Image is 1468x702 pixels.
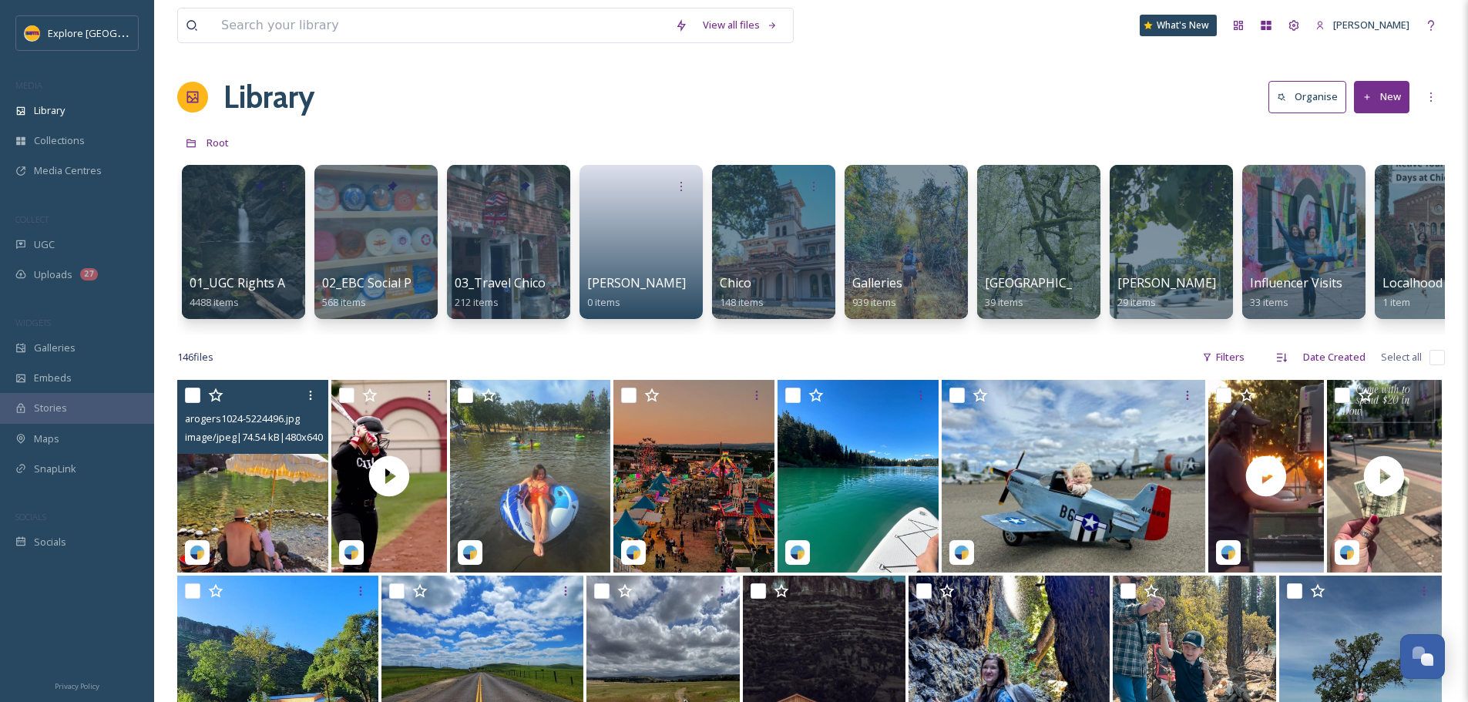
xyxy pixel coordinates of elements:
span: [PERSON_NAME] [587,274,686,291]
span: arogers1024-5224496.jpg [185,411,300,425]
a: Root [207,133,229,152]
span: Galleries [34,341,76,355]
a: Chico148 items [720,276,764,309]
span: 1 item [1382,295,1410,309]
img: happygal_10-1136124.jpg [778,380,939,573]
div: Filters [1194,342,1252,372]
span: 568 items [322,295,366,309]
span: 148 items [720,295,764,309]
span: Galleries [852,274,902,291]
span: Root [207,136,229,149]
img: snapsea-logo.png [190,545,205,560]
a: Privacy Policy [55,676,99,694]
span: Socials [34,535,66,549]
img: thumbnail [1327,380,1442,573]
img: snapsea-logo.png [790,545,805,560]
span: 39 items [985,295,1023,309]
span: 02_EBC Social Posts [322,274,436,291]
img: brookeashleywilson-952585.jpg [450,380,611,573]
span: image/jpeg | 74.54 kB | 480 x 640 [185,430,323,444]
button: Open Chat [1400,634,1445,679]
img: snapsea-logo.png [344,545,359,560]
span: 146 file s [177,350,213,364]
span: Explore [GEOGRAPHIC_DATA] [48,25,183,40]
button: Organise [1268,81,1346,113]
a: 03_Travel Chico Social Posts212 items [455,276,617,309]
span: 33 items [1250,295,1288,309]
img: snapsea-logo.png [1339,545,1355,560]
span: Library [34,103,65,118]
span: SOCIALS [15,511,46,522]
button: New [1354,81,1409,113]
span: 03_Travel Chico Social Posts [455,274,617,291]
span: 212 items [455,295,499,309]
a: What's New [1140,15,1217,36]
span: Embeds [34,371,72,385]
span: Media Centres [34,163,102,178]
span: 29 items [1117,295,1156,309]
span: Select all [1381,350,1422,364]
span: Collections [34,133,85,148]
span: Privacy Policy [55,681,99,691]
a: [GEOGRAPHIC_DATA]39 items [985,276,1109,309]
img: Butte%20County%20logo.png [25,25,40,41]
a: Library [223,74,314,120]
span: UGC [34,237,55,252]
img: thumbnail [331,380,446,573]
img: nicoleashley30-915458.jpg [942,380,1205,573]
a: [PERSON_NAME]0 items [587,276,686,309]
span: 0 items [587,295,620,309]
span: Stories [34,401,67,415]
input: Search your library [213,8,667,42]
span: 939 items [852,295,896,309]
a: [PERSON_NAME] [1308,10,1417,40]
img: snapsea-logo.png [462,545,478,560]
a: View all files [695,10,785,40]
img: njsprenkel-1111367.jpg [613,380,774,573]
span: [PERSON_NAME] [1117,274,1216,291]
span: 01_UGC Rights Approved [190,274,334,291]
span: COLLECT [15,213,49,225]
img: thumbnail [1208,380,1323,573]
a: 02_EBC Social Posts568 items [322,276,436,309]
div: 27 [80,268,98,280]
img: snapsea-logo.png [1221,545,1236,560]
img: snapsea-logo.png [954,545,969,560]
span: Uploads [34,267,72,282]
span: Maps [34,432,59,446]
a: 01_UGC Rights Approved4488 items [190,276,334,309]
span: [PERSON_NAME] [1333,18,1409,32]
span: Chico [720,274,751,291]
span: 4488 items [190,295,239,309]
div: Date Created [1295,342,1373,372]
span: Influencer Visits [1250,274,1342,291]
img: snapsea-logo.png [626,545,641,560]
span: WIDGETS [15,317,51,328]
a: Organise [1268,81,1354,113]
a: Galleries939 items [852,276,902,309]
a: Influencer Visits33 items [1250,276,1342,309]
span: MEDIA [15,79,42,91]
a: [PERSON_NAME]29 items [1117,276,1216,309]
img: arogers1024-5224496.jpg [177,380,328,573]
span: SnapLink [34,462,76,476]
span: [GEOGRAPHIC_DATA] [985,274,1109,291]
